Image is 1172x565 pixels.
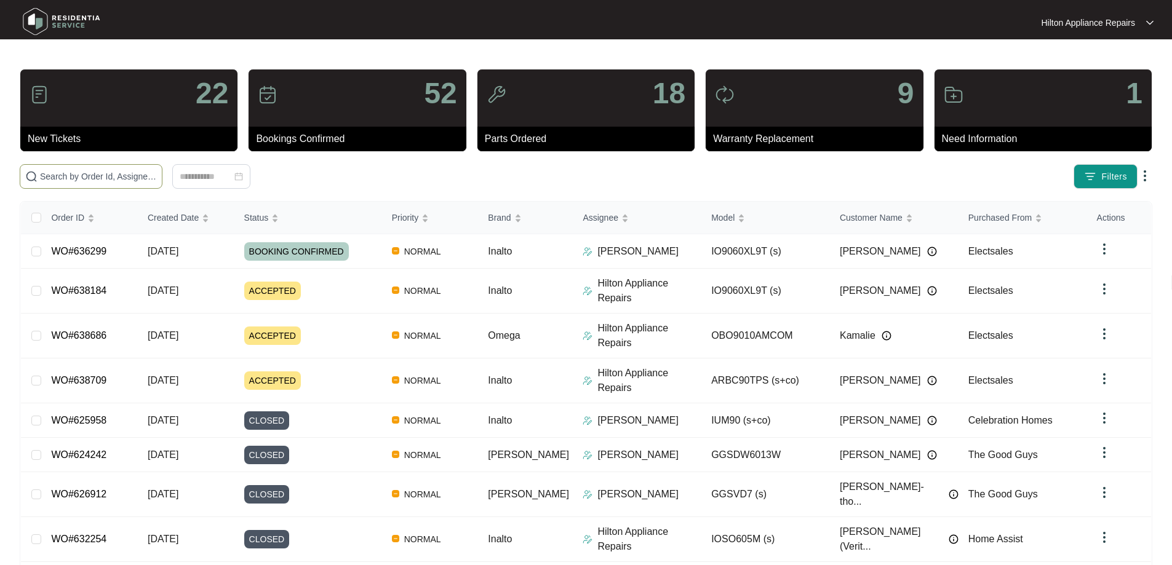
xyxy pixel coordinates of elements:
[488,415,512,425] span: Inalto
[927,247,937,256] img: Info icon
[968,246,1013,256] span: Electsales
[399,283,446,298] span: NORMAL
[968,211,1032,224] span: Purchased From
[968,449,1038,460] span: The Good Guys
[573,202,701,234] th: Assignee
[968,534,1023,544] span: Home Assist
[244,530,290,548] span: CLOSED
[148,285,178,296] span: [DATE]
[583,450,592,460] img: Assigner Icon
[399,413,446,428] span: NORMAL
[1087,202,1151,234] th: Actions
[949,534,959,544] img: Info icon
[392,331,399,339] img: Vercel Logo
[488,449,569,460] span: [PERSON_NAME]
[234,202,382,234] th: Status
[148,211,199,224] span: Created Date
[1126,79,1142,108] p: 1
[382,202,479,234] th: Priority
[51,489,106,499] a: WO#626912
[1084,170,1096,183] img: filter icon
[653,79,685,108] p: 18
[148,246,178,256] span: [DATE]
[18,3,105,40] img: residentia service logo
[968,489,1038,499] span: The Good Guys
[583,331,592,341] img: Assigner Icon
[148,534,178,544] span: [DATE]
[25,170,38,183] img: search-icon
[597,448,679,462] p: [PERSON_NAME]
[583,286,592,296] img: Assigner Icon
[597,413,679,428] p: [PERSON_NAME]
[1097,242,1112,256] img: dropdown arrow
[701,202,830,234] th: Model
[597,366,701,395] p: Hilton Appliance Repairs
[244,282,301,300] span: ACCEPTED
[1097,411,1112,425] img: dropdown arrow
[488,534,512,544] span: Inalto
[399,532,446,547] span: NORMAL
[949,489,959,499] img: Info icon
[701,358,830,403] td: ARBC90TPS (s+co)
[840,244,921,259] span: [PERSON_NAME]
[583,211,618,224] span: Assignee
[830,202,959,234] th: Customer Name
[701,314,830,358] td: OBO9010AMCOM
[715,85,735,105] img: icon
[1101,170,1127,183] span: Filters
[959,202,1087,234] th: Purchased From
[840,328,875,343] span: Kamalie
[927,376,937,385] img: Info icon
[138,202,234,234] th: Created Date
[882,331,891,341] img: Info icon
[148,330,178,341] span: [DATE]
[488,285,512,296] span: Inalto
[51,415,106,425] a: WO#625958
[1097,282,1112,296] img: dropdown arrow
[583,416,592,425] img: Assigner Icon
[927,416,937,425] img: Info icon
[51,246,106,256] a: WO#636299
[399,487,446,502] span: NORMAL
[488,211,511,224] span: Brand
[244,485,290,504] span: CLOSED
[840,480,943,509] span: [PERSON_NAME]-tho...
[487,85,506,105] img: icon
[196,79,228,108] p: 22
[1097,445,1112,460] img: dropdown arrow
[1097,371,1112,386] img: dropdown arrow
[944,85,963,105] img: icon
[1097,485,1112,500] img: dropdown arrow
[840,448,921,462] span: [PERSON_NAME]
[258,85,277,105] img: icon
[840,283,921,298] span: [PERSON_NAME]
[392,490,399,497] img: Vercel Logo
[701,403,830,438] td: IUM90 (s+co)
[399,328,446,343] span: NORMAL
[597,276,701,306] p: Hilton Appliance Repairs
[148,375,178,385] span: [DATE]
[399,373,446,388] span: NORMAL
[244,242,349,261] span: BOOKING CONFIRMED
[244,446,290,464] span: CLOSED
[701,472,830,517] td: GGSVD7 (s)
[968,285,1013,296] span: Electsales
[40,170,157,183] input: Search by Order Id, Assignee Name, Customer Name, Brand and Model
[968,375,1013,385] span: Electsales
[148,415,178,425] span: [DATE]
[840,524,943,554] span: [PERSON_NAME] (Verit...
[968,330,1013,341] span: Electsales
[244,211,269,224] span: Status
[244,326,301,345] span: ACCEPTED
[51,449,106,460] a: WO#624242
[701,517,830,562] td: IOSO605M (s)
[424,79,456,108] p: 52
[148,449,178,460] span: [DATE]
[840,413,921,428] span: [PERSON_NAME]
[41,202,138,234] th: Order ID
[1138,168,1152,183] img: dropdown arrow
[244,411,290,430] span: CLOSED
[701,234,830,269] td: IO9060XL9T (s)
[488,246,512,256] span: Inalto
[1074,164,1138,189] button: filter iconFilters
